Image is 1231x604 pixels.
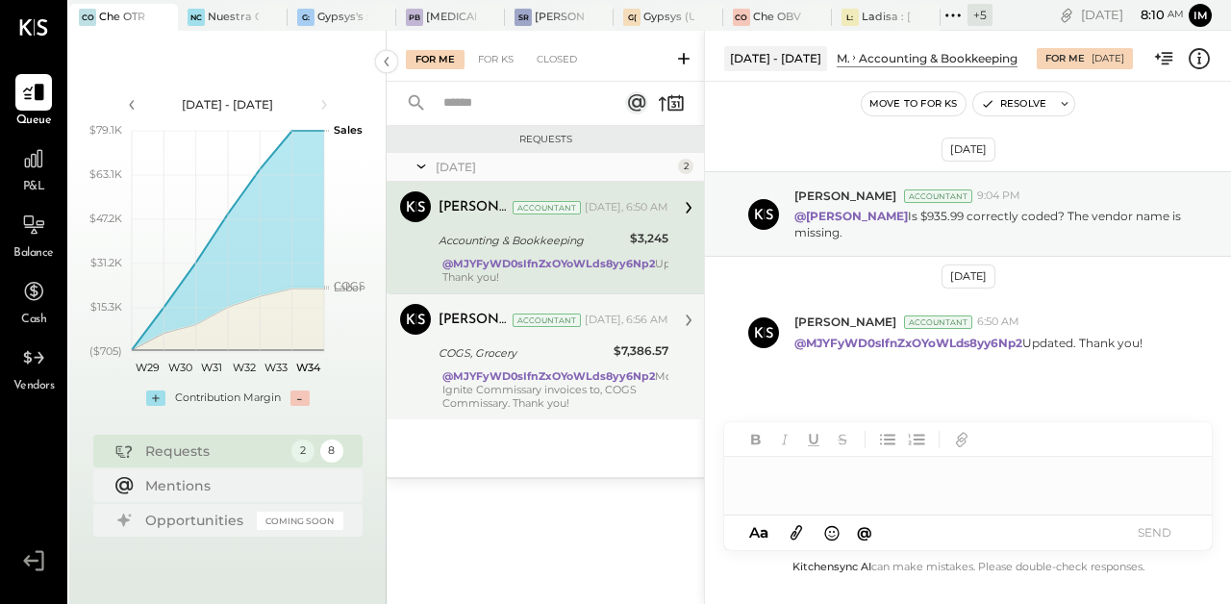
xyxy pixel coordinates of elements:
span: Queue [16,113,52,130]
button: Strikethrough [830,427,855,452]
a: Vendors [1,340,66,395]
button: Move to for ks [862,92,966,115]
div: Che OBV (Che OBV LLC) - Ignite [753,10,803,25]
div: $3,245 [630,229,668,248]
text: W33 [264,361,288,374]
div: Gypsys (Up Cincinnati LLC) - Ignite [643,10,693,25]
div: + [146,390,165,406]
a: P&L [1,140,66,196]
a: Balance [1,207,66,263]
text: Sales [334,123,363,137]
strong: @MJYFyWD0sIfnZxOYoWLds8yy6Np2 [442,369,655,383]
button: @ [851,520,878,544]
text: $63.1K [89,167,122,181]
div: Accounting & Bookkeeping [439,231,624,250]
button: Ordered List [904,427,929,452]
div: Monthly P&L Comparison [837,50,849,66]
div: [DATE], 6:56 AM [585,313,668,328]
div: Moved Ignite Commissary invoices to, COGS Commissary. Thank you! [442,369,691,410]
text: W29 [136,361,160,374]
span: 8 : 10 [1126,6,1165,24]
button: Unordered List [875,427,900,452]
div: copy link [1057,5,1076,25]
button: SEND [1116,519,1193,545]
div: 2 [678,159,693,174]
text: $31.2K [90,256,122,269]
a: Queue [1,74,66,130]
span: 6:50 AM [977,315,1019,330]
div: Accountant [904,189,972,203]
span: [PERSON_NAME] [794,314,896,330]
button: im [1189,4,1212,27]
div: [DATE] - [DATE] [146,96,310,113]
span: Cash [21,312,46,329]
div: Nuestra Cocina LLC - [GEOGRAPHIC_DATA] [208,10,258,25]
div: Requests [145,441,282,461]
div: Accounting & Bookkeeping [859,50,1017,66]
div: [DATE] - [DATE] [724,46,827,70]
text: ($705) [89,344,122,358]
div: SR [515,9,532,26]
button: Add URL [949,427,974,452]
text: $15.3K [90,300,122,314]
div: For KS [468,50,523,69]
div: Accountant [513,314,581,327]
p: Is $935.99 correctly coded? The vendor name is missing. [794,208,1194,240]
strong: @MJYFyWD0sIfnZxOYoWLds8yy6Np2 [442,257,655,270]
div: [DATE] [1081,6,1184,24]
div: [MEDICAL_DATA] (JSI LLC) - Ignite [426,10,476,25]
div: Ladisa : [PERSON_NAME] in the Alley [862,10,912,25]
div: PB [406,9,423,26]
div: Contribution Margin [175,390,281,406]
div: [PERSON_NAME] [439,311,509,330]
span: @ [857,523,872,541]
button: Bold [743,427,768,452]
div: Gypsys's : [PERSON_NAME] on the levee [317,10,367,25]
div: [PERSON_NAME] [439,198,509,217]
div: [DATE] [942,264,995,289]
div: Requests [396,133,694,146]
div: - [290,390,310,406]
div: Che OTR (J Restaurant LLC) - Ignite [99,10,149,25]
div: Accountant [513,201,581,214]
div: [PERSON_NAME]' Rooftop - Ignite [535,10,585,25]
div: 8 [320,440,343,463]
text: W30 [167,361,191,374]
strong: @[PERSON_NAME] [794,209,908,223]
text: $79.1K [89,123,122,137]
button: Aa [743,522,774,543]
div: NC [188,9,205,26]
div: Coming Soon [257,512,343,530]
span: a [760,523,768,541]
strong: @MJYFyWD0sIfnZxOYoWLds8yy6Np2 [794,336,1022,350]
text: COGS [334,279,365,292]
div: CO [79,9,96,26]
div: 2 [291,440,314,463]
button: Italic [772,427,797,452]
div: G( [623,9,641,26]
span: 9:04 PM [977,189,1020,204]
div: Updated. Thank you! [442,257,702,284]
text: Labor [334,281,363,294]
div: Accountant [904,315,972,329]
text: W32 [232,361,255,374]
a: Cash [1,273,66,329]
div: [DATE] [1092,52,1124,65]
div: $7,386.57 [614,341,668,361]
div: L: [842,9,859,26]
button: Underline [801,427,826,452]
div: [DATE] [942,138,995,162]
div: For Me [406,50,465,69]
span: [PERSON_NAME] [794,188,896,204]
div: CO [733,9,750,26]
text: $47.2K [89,212,122,225]
div: [DATE] [436,159,673,175]
span: P&L [23,179,45,196]
div: For Me [1045,52,1085,65]
span: Balance [13,245,54,263]
div: [DATE], 6:50 AM [585,200,668,215]
div: Mentions [145,476,334,495]
div: COGS, Grocery [439,343,608,363]
span: Vendors [13,378,55,395]
text: W31 [201,361,222,374]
